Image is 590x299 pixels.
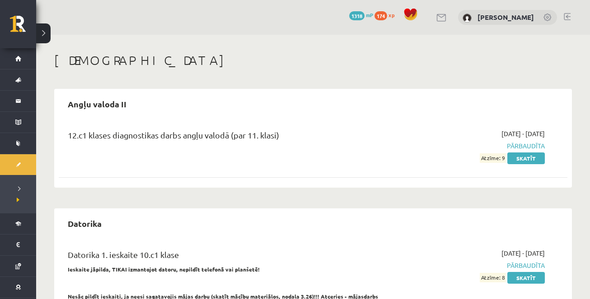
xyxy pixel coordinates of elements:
span: Pārbaudīta [395,141,545,151]
span: mP [366,11,373,18]
h1: [DEMOGRAPHIC_DATA] [54,53,572,68]
span: 174 [375,11,387,20]
h2: Datorika [59,213,111,234]
a: Rīgas 1. Tālmācības vidusskola [10,16,36,38]
span: Atzīme: 9 [480,153,506,163]
span: xp [389,11,394,18]
span: Pārbaudīta [395,261,545,270]
h2: Angļu valoda II [59,93,136,115]
a: 1318 mP [349,11,373,18]
a: 174 xp [375,11,399,18]
div: 12.c1 klases diagnostikas darbs angļu valodā (par 11. klasi) [68,129,381,146]
div: Datorika 1. ieskaite 10.c1 klase [68,248,381,265]
a: Skatīt [507,272,545,284]
span: [DATE] - [DATE] [501,248,545,258]
a: [PERSON_NAME] [478,13,534,22]
strong: Ieskaite jāpilda, TIKAI izmantojot datoru, nepildīt telefonā vai planšetē! [68,266,260,273]
span: [DATE] - [DATE] [501,129,545,138]
a: Skatīt [507,152,545,164]
span: 1318 [349,11,365,20]
span: Atzīme: 8 [480,273,506,282]
img: Diāna Abbasova [463,14,472,23]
